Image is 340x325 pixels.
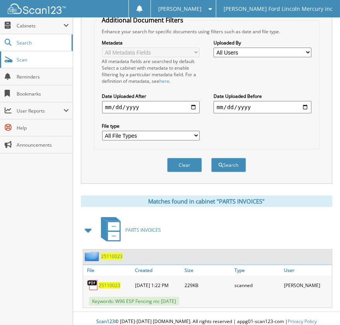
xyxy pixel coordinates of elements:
a: Type [232,265,282,275]
div: [DATE] 1:22 PM [133,277,183,293]
a: Created [133,265,183,275]
span: [PERSON_NAME] Ford Lincoln Mercury inc [224,7,333,11]
img: scan123-logo-white.svg [8,3,66,14]
div: Matches found in cabinet "PARTS INVOICES" [81,195,332,207]
iframe: Chat Widget [301,288,340,325]
span: Reminders [17,74,69,80]
label: Metadata [102,39,200,46]
button: Clear [167,158,202,172]
a: File [83,265,133,275]
input: start [102,101,200,113]
span: Keywords: W96 ESP Fencing mc [DATE] [89,297,179,306]
span: [PERSON_NAME] [158,7,202,11]
button: Search [211,158,246,172]
div: scanned [232,277,282,293]
span: User Reports [17,108,63,114]
a: PARTS INVOICES [96,215,161,245]
span: Bookmarks [17,91,69,97]
div: All metadata fields are searched by default. Select a cabinet with metadata to enable filtering b... [102,58,200,84]
a: 25110023 [99,282,120,289]
a: User [282,265,332,275]
legend: Additional Document Filters [98,16,188,24]
img: PDF.png [87,279,99,291]
img: folder2.png [85,251,101,261]
div: Enhance your search for specific documents using filters such as date and file type. [98,28,315,35]
label: File type [102,123,200,129]
span: Help [17,125,69,131]
a: Size [183,265,232,275]
label: Date Uploaded After [102,93,200,99]
div: [PERSON_NAME] [282,277,332,293]
a: Privacy Policy [288,318,317,325]
input: end [214,101,311,113]
span: Search [17,39,68,46]
span: Scan123 [96,318,115,325]
span: Cabinets [17,22,63,29]
label: Date Uploaded Before [214,93,311,99]
a: here [160,78,170,84]
span: PARTS INVOICES [125,227,161,233]
div: 229KB [183,277,232,293]
span: Announcements [17,142,69,148]
span: Scan [17,56,69,63]
a: 25110023 [101,253,123,260]
label: Uploaded By [214,39,311,46]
